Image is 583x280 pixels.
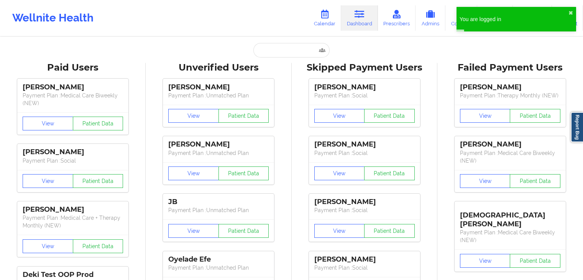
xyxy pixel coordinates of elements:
div: Oyelade Efe [168,255,269,264]
p: Payment Plan : Unmatched Plan [168,206,269,214]
button: View [23,174,73,188]
div: [PERSON_NAME] [460,140,560,149]
p: Payment Plan : Unmatched Plan [168,149,269,157]
p: Payment Plan : Social [23,157,123,165]
button: Patient Data [218,109,269,123]
button: View [168,109,219,123]
p: Payment Plan : Unmatched Plan [168,92,269,99]
p: Payment Plan : Social [314,92,415,99]
button: View [168,166,219,180]
button: Patient Data [510,109,560,123]
button: View [460,254,511,268]
button: Patient Data [364,166,415,180]
a: Admins [415,5,445,31]
button: View [460,174,511,188]
button: Patient Data [510,174,560,188]
button: View [314,224,365,238]
p: Payment Plan : Unmatched Plan [168,264,269,272]
div: [PERSON_NAME] [23,148,123,156]
div: [PERSON_NAME] [314,140,415,149]
button: Patient Data [218,224,269,238]
button: Patient Data [510,254,560,268]
button: Patient Data [73,174,123,188]
p: Payment Plan : Medical Care Biweekly (NEW) [23,92,123,107]
button: View [23,117,73,130]
button: View [23,239,73,253]
a: Calendar [308,5,341,31]
p: Payment Plan : Social [314,206,415,214]
p: Payment Plan : Medical Care Biweekly (NEW) [460,149,560,165]
p: Payment Plan : Social [314,264,415,272]
button: close [568,10,573,16]
button: Patient Data [364,224,415,238]
button: Patient Data [73,117,123,130]
div: Paid Users [5,62,140,74]
p: Payment Plan : Medical Care Biweekly (NEW) [460,229,560,244]
div: [PERSON_NAME] [23,83,123,92]
button: View [460,109,511,123]
div: [PERSON_NAME] [168,140,269,149]
a: Prescribers [378,5,416,31]
div: [PERSON_NAME] [314,198,415,206]
button: View [168,224,219,238]
p: Payment Plan : Medical Care + Therapy Monthly (NEW) [23,214,123,229]
div: [PERSON_NAME] [460,83,560,92]
button: Patient Data [73,239,123,253]
div: Skipped Payment Users [297,62,432,74]
p: Payment Plan : Social [314,149,415,157]
button: Patient Data [218,166,269,180]
div: [PERSON_NAME] [314,83,415,92]
button: View [314,166,365,180]
div: [PERSON_NAME] [168,83,269,92]
div: [PERSON_NAME] [23,205,123,214]
div: Deki Test OOP Prod [23,270,123,279]
a: Report Bug [571,112,583,142]
button: Patient Data [364,109,415,123]
a: Dashboard [341,5,378,31]
a: Coaches [445,5,477,31]
div: You are logged in [460,15,568,23]
div: Failed Payment Users [443,62,578,74]
p: Payment Plan : Therapy Monthly (NEW) [460,92,560,99]
div: [PERSON_NAME] [314,255,415,264]
div: [DEMOGRAPHIC_DATA][PERSON_NAME] [460,205,560,229]
button: View [314,109,365,123]
div: Unverified Users [151,62,286,74]
div: JB [168,198,269,206]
